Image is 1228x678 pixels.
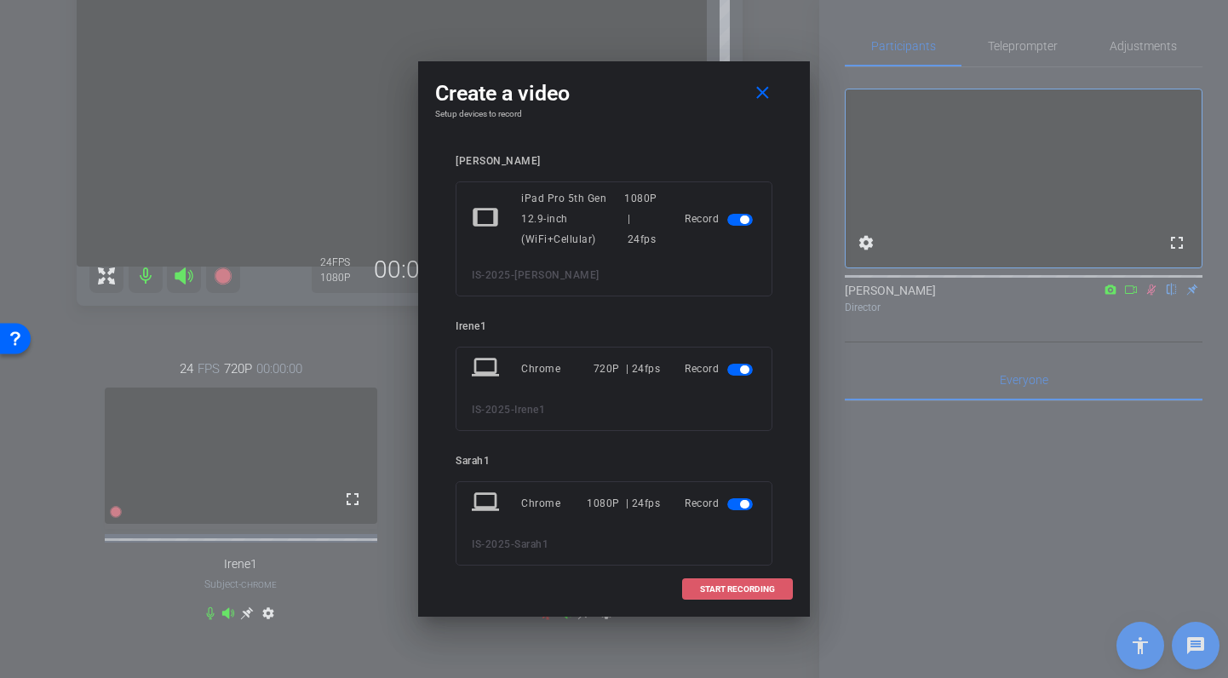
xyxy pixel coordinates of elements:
[682,578,793,600] button: START RECORDING
[511,538,515,550] span: -
[435,78,793,109] div: Create a video
[514,404,545,416] span: Irene1
[472,353,502,384] mat-icon: laptop
[594,353,661,384] div: 720P | 24fps
[624,188,660,250] div: 1080P | 24fps
[685,188,756,250] div: Record
[521,353,594,384] div: Chrome
[472,404,511,416] span: IS-2025
[456,320,772,333] div: Irene1
[685,488,756,519] div: Record
[511,404,515,416] span: -
[514,538,548,550] span: Sarah1
[472,204,502,234] mat-icon: tablet
[587,488,660,519] div: 1080P | 24fps
[472,538,511,550] span: IS-2025
[456,155,772,168] div: [PERSON_NAME]
[511,269,515,281] span: -
[521,188,624,250] div: iPad Pro 5th Gen 12.9-inch (WiFi+Cellular)
[752,83,773,104] mat-icon: close
[514,269,600,281] span: [PERSON_NAME]
[435,109,793,119] h4: Setup devices to record
[456,455,772,468] div: Sarah1
[685,353,756,384] div: Record
[472,269,511,281] span: IS-2025
[700,585,775,594] span: START RECORDING
[472,488,502,519] mat-icon: laptop
[521,488,587,519] div: Chrome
